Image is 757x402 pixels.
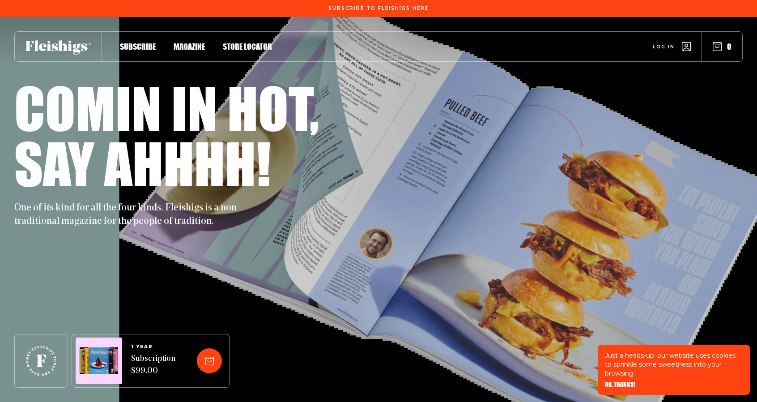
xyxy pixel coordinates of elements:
h1: Comin in hot, [14,80,319,135]
span: Subscription $99.00 [131,353,175,377]
span: Store locator [223,42,272,51]
span: Subscribe [120,42,156,51]
a: Subscribe To Fleishigs Here [327,6,430,10]
a: Subscribe [120,40,156,52]
button: OK, THANKS! [605,381,635,388]
img: Magazines image [80,347,118,375]
p: One of its kind for all the four kinds. Fleishigs is a non-traditional magazine for the people of... [14,201,247,228]
a: Store locator [223,40,272,52]
p: Just a heads-up: our website uses cookies to sprinkle some sweetness into your browsing. [605,351,743,378]
h1: Say ahhhh! [14,135,271,191]
span: Subscribe To Fleishigs Here [328,6,429,11]
button: 0 [713,42,731,51]
a: 1 YEARSubscription $99.00 [131,344,175,377]
span: 1 YEAR [131,344,175,350]
span: Log in [653,43,675,50]
a: Log in [653,42,691,51]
